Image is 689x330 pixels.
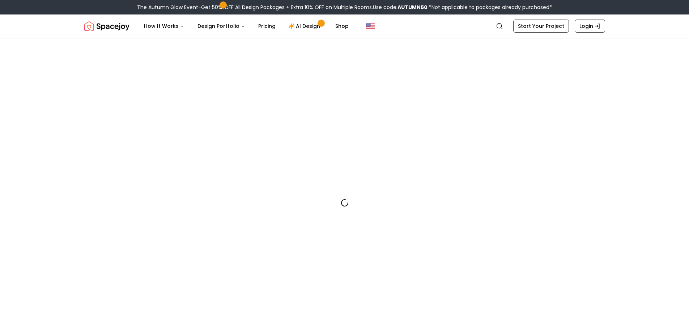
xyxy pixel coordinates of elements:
[84,19,129,33] a: Spacejoy
[137,4,552,11] div: The Autumn Glow Event-Get 50% OFF All Design Packages + Extra 10% OFF on Multiple Rooms.
[397,4,428,11] b: AUTUMN50
[252,19,281,33] a: Pricing
[428,4,552,11] span: *Not applicable to packages already purchased*
[138,19,190,33] button: How It Works
[575,20,605,33] a: Login
[373,4,428,11] span: Use code:
[138,19,354,33] nav: Main
[329,19,354,33] a: Shop
[84,14,605,38] nav: Global
[513,20,569,33] a: Start Your Project
[84,19,129,33] img: Spacejoy Logo
[283,19,328,33] a: AI Design
[366,22,375,30] img: United States
[192,19,251,33] button: Design Portfolio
